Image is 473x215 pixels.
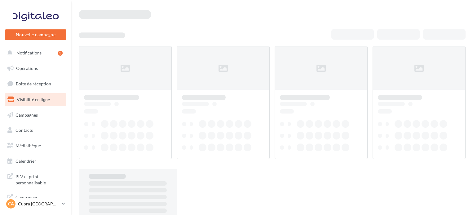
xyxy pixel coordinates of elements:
span: Contacts [15,127,33,133]
a: PLV et print personnalisable [4,170,68,188]
a: Boîte de réception [4,77,68,90]
span: Campagnes [15,112,38,117]
span: Campagnes DataOnDemand [15,193,64,206]
span: Visibilité en ligne [17,97,50,102]
span: Boîte de réception [16,81,51,86]
span: Calendrier [15,158,36,164]
button: Notifications 3 [4,46,65,59]
span: PLV et print personnalisable [15,172,64,186]
p: Cupra [GEOGRAPHIC_DATA] [18,201,59,207]
button: Nouvelle campagne [5,29,66,40]
span: Médiathèque [15,143,41,148]
a: Contacts [4,124,68,137]
a: Opérations [4,62,68,75]
span: CA [8,201,14,207]
a: Médiathèque [4,139,68,152]
a: Visibilité en ligne [4,93,68,106]
a: Campagnes DataOnDemand [4,191,68,209]
span: Notifications [16,50,42,55]
a: Calendrier [4,155,68,168]
a: CA Cupra [GEOGRAPHIC_DATA] [5,198,66,210]
span: Opérations [16,66,38,71]
a: Campagnes [4,109,68,122]
div: 3 [58,51,63,56]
